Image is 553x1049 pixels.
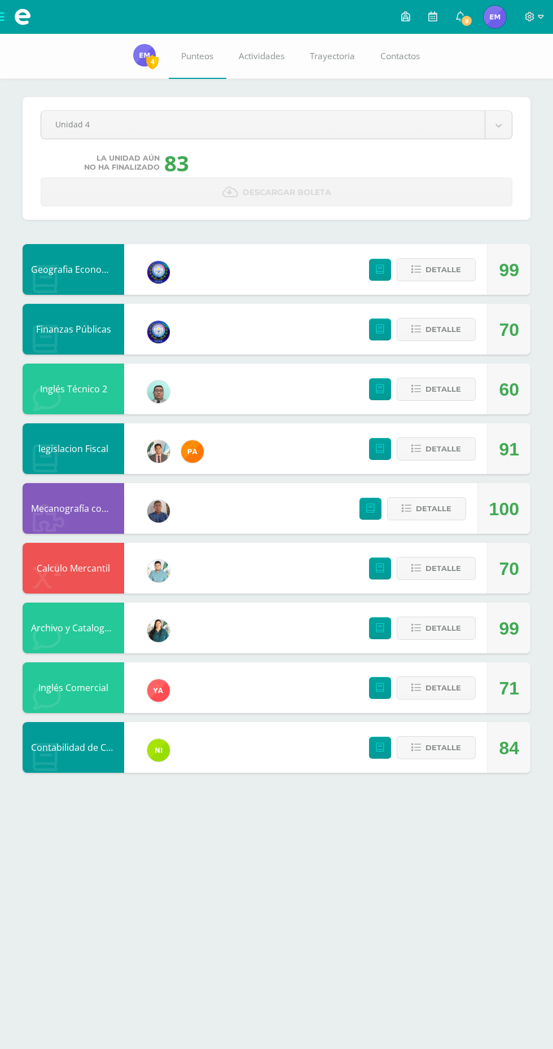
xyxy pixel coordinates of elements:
[147,380,170,403] img: d4d564538211de5578f7ad7a2fdd564e.png
[397,557,476,580] button: Detalle
[239,50,284,62] span: Actividades
[23,603,124,653] div: Archivo y Catalogacion EspIngles
[146,55,159,69] span: 4
[147,560,170,582] img: 3bbeeb896b161c296f86561e735fa0fc.png
[499,663,519,714] div: 71
[397,676,476,700] button: Detalle
[147,619,170,642] img: f58bb6038ea3a85f08ed05377cd67300.png
[380,50,420,62] span: Contactos
[23,483,124,534] div: Mecanografía computarizada
[23,423,124,474] div: legislacion Fiscal
[41,111,512,139] a: Unidad 4
[499,424,519,475] div: 91
[243,179,331,206] span: Descargar boleta
[397,736,476,759] button: Detalle
[169,34,226,79] a: Punteos
[425,379,461,400] span: Detalle
[425,737,461,758] span: Detalle
[23,304,124,355] div: Finanzas Públicas
[397,437,476,461] button: Detalle
[499,245,519,295] div: 99
[499,304,519,355] div: 70
[425,678,461,698] span: Detalle
[147,261,170,284] img: 38991008722c8d66f2d85f4b768620e4.png
[226,34,297,79] a: Actividades
[460,15,473,27] span: 9
[397,617,476,640] button: Detalle
[499,543,519,594] div: 70
[397,378,476,401] button: Detalle
[387,497,466,520] button: Detalle
[23,543,124,594] div: Calculo Mercantil
[147,321,170,343] img: 38991008722c8d66f2d85f4b768620e4.png
[425,319,461,340] span: Detalle
[164,148,189,178] div: 83
[425,558,461,579] span: Detalle
[23,662,124,713] div: Inglés Comercial
[23,364,124,414] div: Inglés Técnico 2
[55,111,471,138] span: Unidad 4
[368,34,433,79] a: Contactos
[23,244,124,295] div: Geografia Economica
[484,6,506,28] img: 9ca8b07eed1c8b66a3dd7b5d2f85188a.png
[147,440,170,463] img: d725921d36275491089fe2b95fc398a7.png
[499,364,519,415] div: 60
[499,723,519,773] div: 84
[425,439,461,459] span: Detalle
[181,50,213,62] span: Punteos
[425,259,461,280] span: Detalle
[147,739,170,762] img: ca60df5ae60ada09d1f93a1da4ab2e41.png
[147,500,170,523] img: bf66807720f313c6207fc724d78fb4d0.png
[297,34,368,79] a: Trayectoria
[133,44,156,67] img: 9ca8b07eed1c8b66a3dd7b5d2f85188a.png
[310,50,355,62] span: Trayectoria
[147,679,170,702] img: 90ee13623fa7c5dbc2270dab131931b4.png
[425,618,461,639] span: Detalle
[84,154,160,172] span: La unidad aún no ha finalizado
[397,258,476,281] button: Detalle
[181,440,204,463] img: 81049356b3b16f348f04480ea0cb6817.png
[397,318,476,341] button: Detalle
[416,498,451,519] span: Detalle
[499,603,519,654] div: 99
[23,722,124,773] div: Contabilidad de Costos
[489,484,519,534] div: 100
